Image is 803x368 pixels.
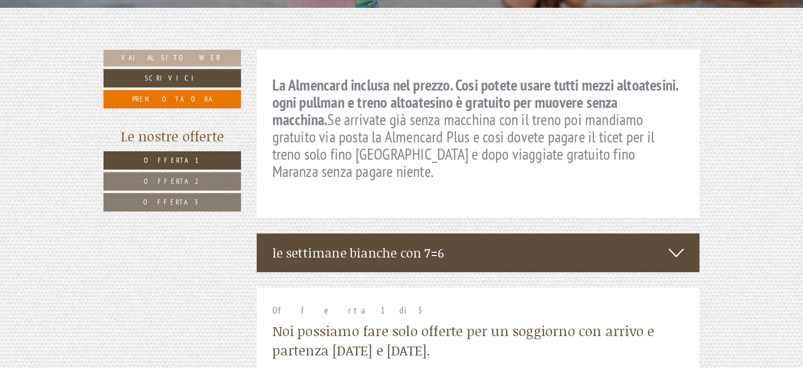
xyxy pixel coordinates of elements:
a: Scrivici [104,69,241,87]
a: Vai al sito web [104,50,241,66]
div: Noi possiamo fare solo offerte per un soggiorno con arrivo e partenza [DATE] e [DATE]. [272,321,684,360]
div: le settimane bianche con 7=6 [257,233,700,272]
h2: Se arrivate già senza macchina con il treno poi mandiamo gratuito via posta la Almencard Plus e c... [272,76,684,180]
a: Prenota ora [104,90,241,108]
span: Offerta 1 di 3 [272,304,429,316]
span: Offerta 1 [144,155,201,165]
span: Offerta 2 [144,176,201,186]
span: Offerta 3 [143,197,201,207]
strong: La Almencard inclusa nel prezzo. Cosi potete usare tutti mezzi altoatesini. ogni pullman e treno ... [272,74,678,129]
div: Le nostre offerte [104,127,241,146]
